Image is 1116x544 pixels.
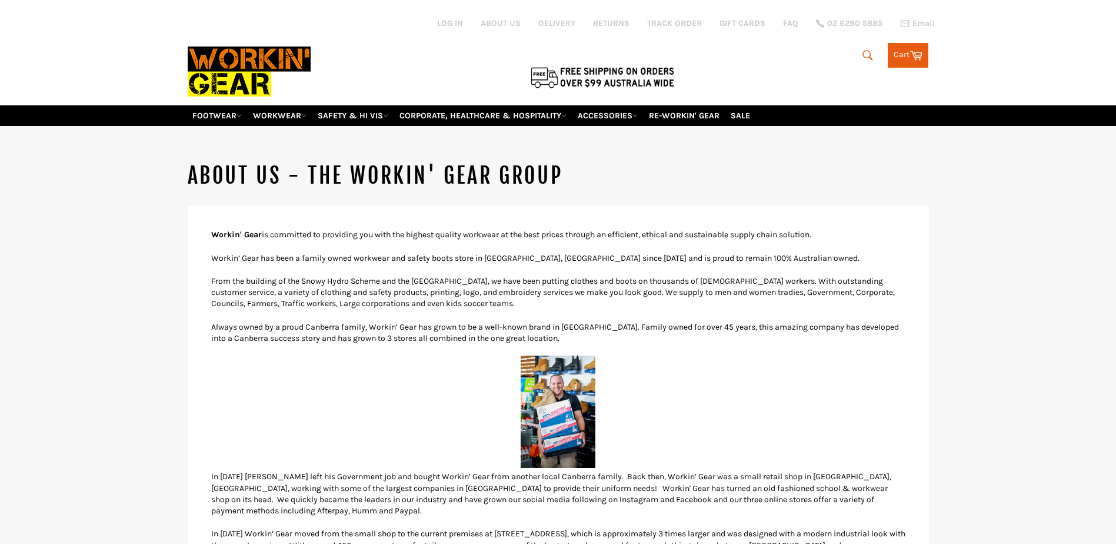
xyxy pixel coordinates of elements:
a: ACCESSORIES [573,105,642,126]
h1: ABOUT US - The Workin' Gear Group [188,161,929,191]
a: RETURNS [593,18,629,29]
p: is committed to providing you with the highest quality workwear at the best prices through an eff... [211,229,905,240]
a: Log in [437,18,463,28]
a: ABOUT US [481,18,521,29]
a: CORPORATE, HEALTHCARE & HOSPITALITY [395,105,571,126]
p: From the building of the Snowy Hydro Scheme and the [GEOGRAPHIC_DATA], we have been putting cloth... [211,276,905,310]
span: Email [912,19,935,28]
a: Cart [888,43,928,68]
a: SAFETY & HI VIS [313,105,393,126]
a: GIFT CARDS [719,18,765,29]
a: DELIVERY [538,18,575,29]
a: FAQ [783,18,798,29]
a: FOOTWEAR [188,105,246,126]
img: Workin Gear leaders in Workwear, Safety Boots, PPE, Uniforms. Australia's No.1 in Workwear [188,38,311,105]
span: 02 6280 5885 [827,19,882,28]
p: In [DATE] [PERSON_NAME] left his Government job and bought Workin’ Gear from another local Canber... [211,471,905,516]
a: 02 6280 5885 [816,19,882,28]
a: TRACK ORDER [647,18,702,29]
a: SALE [726,105,755,126]
a: Email [900,19,935,28]
a: RE-WORKIN' GEAR [644,105,724,126]
p: Workin’ Gear has been a family owned workwear and safety boots store in [GEOGRAPHIC_DATA], [GEOGR... [211,253,905,264]
p: Always owned by a proud Canberra family, Workin’ Gear has grown to be a well-known brand in [GEOG... [211,321,905,344]
a: WORKWEAR [248,105,311,126]
img: Flat $9.95 shipping Australia wide [529,65,676,89]
strong: Workin' Gear [211,230,262,240]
